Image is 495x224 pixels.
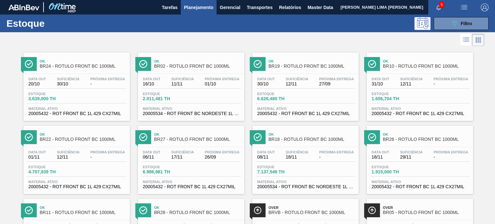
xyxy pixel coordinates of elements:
[383,210,470,215] span: BR05 - RÓTULO FRONT BC 1000ML
[154,59,241,63] span: Ok
[368,133,376,141] img: Ícone
[268,137,355,142] span: BR18 - RÓTULO FRONT BC 1000ML
[40,137,127,142] span: BR22 - RÓTULO FRONT BC 1000ML
[139,60,147,68] img: Ícone
[372,184,468,189] span: 20005432 - ROT FRONT BC 1L 429 CX27MIL
[400,155,422,160] span: 29/11
[143,92,188,96] span: Estoque
[254,206,262,214] img: Ícone
[257,82,275,86] span: 30/10
[133,48,247,121] a: ÍconeOkBR02 - RÓTULO FRONT BC 1000MLData out16/10Suficiência11/11Próxima Entrega01/10Estoque2.011...
[319,155,354,160] span: -
[268,210,355,215] span: BRVB - RÓTULO FRONT BC 1000ML
[433,77,468,81] span: Próxima Entrega
[28,165,73,169] span: Estoque
[439,1,444,8] span: 5
[257,155,275,160] span: 08/11
[90,82,125,86] span: -
[25,206,33,214] img: Ícone
[400,77,422,81] span: Suficiência
[154,64,241,69] span: BR02 - RÓTULO FRONT BC 1000ML
[372,165,417,169] span: Estoque
[184,4,213,11] span: Planejamento
[171,155,194,160] span: 17/11
[414,17,431,30] div: Pogramando: nenhum usuário selecionado
[19,48,133,121] a: ÍconeOkBR24 - RÓTULO FRONT BC 1000MLData out20/10Suficiência30/10Próxima Entrega-Estoque3.639,000...
[154,210,241,215] span: BR28 - RÓTULO FRONT BC 1000ML
[154,137,241,142] span: BR27 - RÓTULO FRONT BC 1000ML
[307,4,333,11] span: Master Data
[28,155,46,160] span: 01/11
[383,132,470,136] span: Ok
[383,59,470,63] span: Ok
[139,133,147,141] img: Ícone
[28,170,73,174] span: 4.707,939 TH
[268,132,355,136] span: Ok
[372,170,417,174] span: 1.915,000 TH
[28,96,73,101] span: 3.639,000 TH
[143,77,160,81] span: Data out
[40,59,127,63] span: Ok
[372,107,468,111] span: Material ativo
[28,184,125,189] span: 20005432 - ROT FRONT BC 1L 429 CX27MIL
[162,4,178,11] span: Tarefas
[460,4,468,11] img: userActions
[57,77,79,81] span: Suficiência
[133,121,247,194] a: ÍconeOkBR27 - RÓTULO FRONT BC 1000MLData out06/11Suficiência17/11Próxima Entrega26/09Estoque6.986...
[171,77,194,81] span: Suficiência
[362,48,476,121] a: ÍconeOkBR10 - RÓTULO FRONT BC 1000MLData out31/10Suficiência12/11Próxima Entrega-Estoque1.656,704...
[472,34,484,46] div: Visão em Cards
[383,137,470,142] span: BR26 - RÓTULO FRONT BC 1000ML
[57,82,79,86] span: 30/10
[257,77,275,81] span: Data out
[257,92,302,96] span: Estoque
[6,20,99,27] h1: Estoque
[268,64,355,69] span: BR19 - RÓTULO FRONT BC 1000ML
[205,82,239,86] span: 01/10
[460,34,472,46] div: Visão em Lista
[268,59,355,63] span: Ok
[433,155,468,160] span: -
[383,206,470,209] span: Over
[428,3,449,12] button: Notificações
[139,206,147,214] img: Ícone
[171,82,194,86] span: 11/11
[257,111,354,116] span: 20005432 - ROT FRONT BC 1L 429 CX27MIL
[28,150,46,154] span: Data out
[143,170,188,174] span: 6.986,981 TH
[19,121,133,194] a: ÍconeOkBR22 - RÓTULO FRONT BC 1000MLData out01/11Suficiência12/11Próxima Entrega-Estoque4.707,939...
[286,150,308,154] span: Suficiência
[205,155,239,160] span: 26/09
[254,60,262,68] img: Ícone
[143,180,239,184] span: Material ativo
[286,77,308,81] span: Suficiência
[257,150,275,154] span: Data out
[481,4,489,11] img: Logout
[8,5,39,10] img: TNhmsLtSVTkK8tSr43FrP2fwEKptu5GPRR3wAAAABJRU5ErkJggg==
[372,180,468,184] span: Material ativo
[268,206,355,209] span: Over
[25,133,33,141] img: Ícone
[143,150,160,154] span: Data out
[90,77,125,81] span: Próxima Entrega
[257,107,354,111] span: Material ativo
[368,206,376,214] img: Ícone
[286,82,308,86] span: 12/11
[28,77,46,81] span: Data out
[372,150,389,154] span: Data out
[372,82,389,86] span: 31/10
[57,150,79,154] span: Suficiência
[254,133,262,141] img: Ícone
[257,96,302,101] span: 6.626,480 TH
[90,155,125,160] span: -
[372,92,417,96] span: Estoque
[28,92,73,96] span: Estoque
[143,82,160,86] span: 16/10
[433,82,468,86] span: -
[154,132,241,136] span: Ok
[143,111,239,116] span: 20005534 - ROT FRONT BC NORDESTE 1L 429 CX48MIL
[257,165,302,169] span: Estoque
[28,180,125,184] span: Material ativo
[257,180,354,184] span: Material ativo
[368,60,376,68] img: Ícone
